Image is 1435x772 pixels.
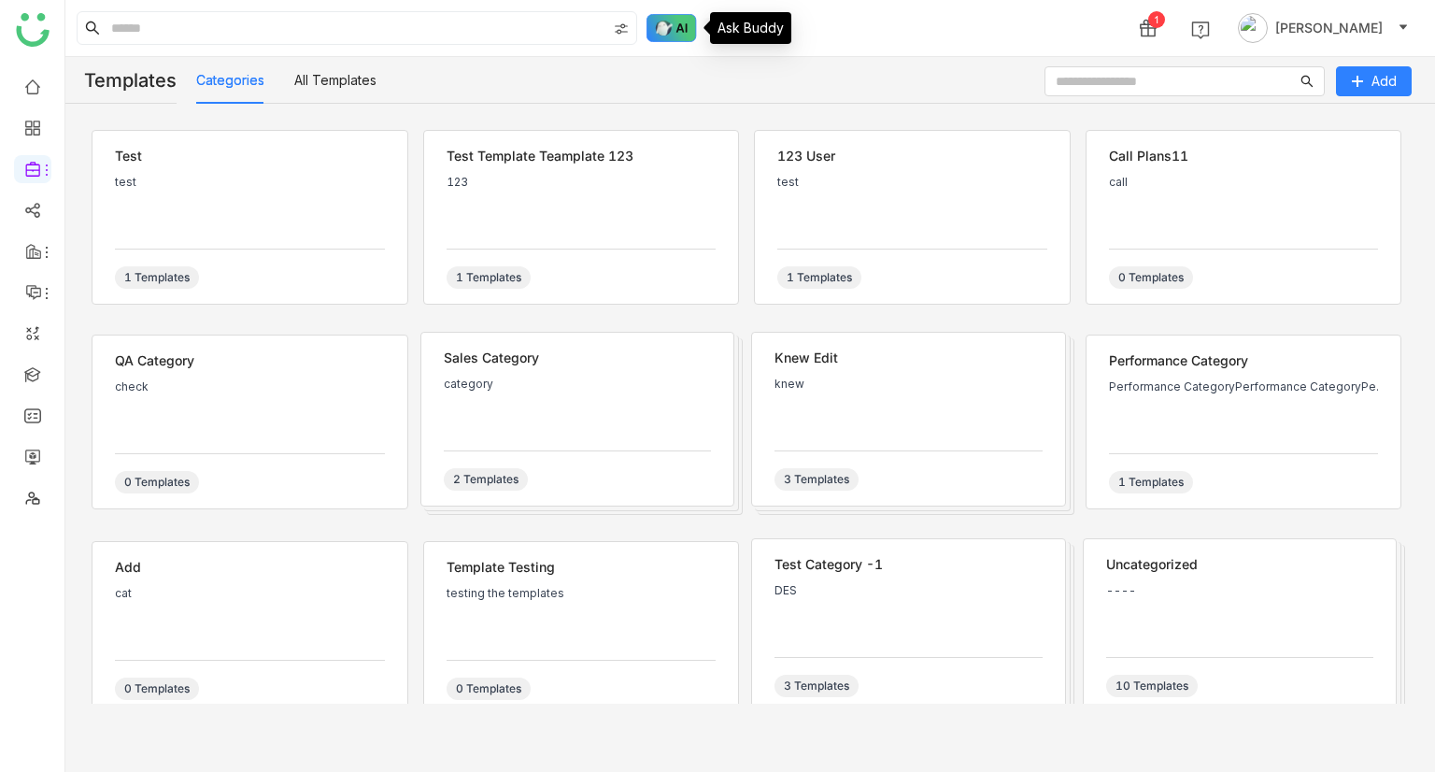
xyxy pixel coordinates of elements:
[1109,266,1193,289] div: 0 Templates
[1106,675,1198,697] div: 10 Templates
[777,266,861,289] div: 1 Templates
[774,554,1033,575] div: Test Category -1
[447,266,531,289] div: 1 Templates
[1371,71,1397,92] span: Add
[115,587,385,600] div: cat
[447,678,531,700] div: 0 Templates
[444,348,703,368] div: sales category
[447,176,717,189] div: 123
[710,12,791,44] div: Ask Buddy
[1275,18,1383,38] span: [PERSON_NAME]
[777,146,1038,166] div: 123 user
[1238,13,1268,43] img: avatar
[115,146,376,166] div: test
[1109,471,1193,493] div: 1 Templates
[1109,380,1379,393] div: Performance CategoryPerformance CategoryPe...
[774,468,859,491] div: 3 Templates
[774,675,859,697] div: 3 Templates
[447,557,707,578] div: template testing
[115,678,199,700] div: 0 Templates
[1336,66,1412,96] button: Add
[115,266,199,289] div: 1 Templates
[294,70,377,91] button: All Templates
[1106,584,1374,597] div: ----
[774,348,1033,368] div: knew edit
[16,13,50,47] img: logo
[1109,146,1370,166] div: call plans11
[1234,13,1413,43] button: [PERSON_NAME]
[1109,176,1379,189] div: call
[444,468,528,491] div: 2 Templates
[646,14,697,42] img: ask-buddy-hover.svg
[444,378,712,391] div: category
[777,176,1047,189] div: test
[774,378,1043,391] div: knew
[196,70,264,91] button: Categories
[115,471,199,493] div: 0 Templates
[1191,21,1210,39] img: help.svg
[447,587,717,600] div: testing the templates
[115,557,376,578] div: add
[614,21,629,36] img: search-type.svg
[1106,554,1374,575] div: Uncategorized
[1109,350,1370,371] div: Performance Category
[65,57,177,104] div: Templates
[447,146,707,166] div: test template teamplate 123
[115,380,385,393] div: check
[1148,11,1165,28] div: 1
[774,584,1043,597] div: DES
[115,176,385,189] div: test
[115,350,376,371] div: QA category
